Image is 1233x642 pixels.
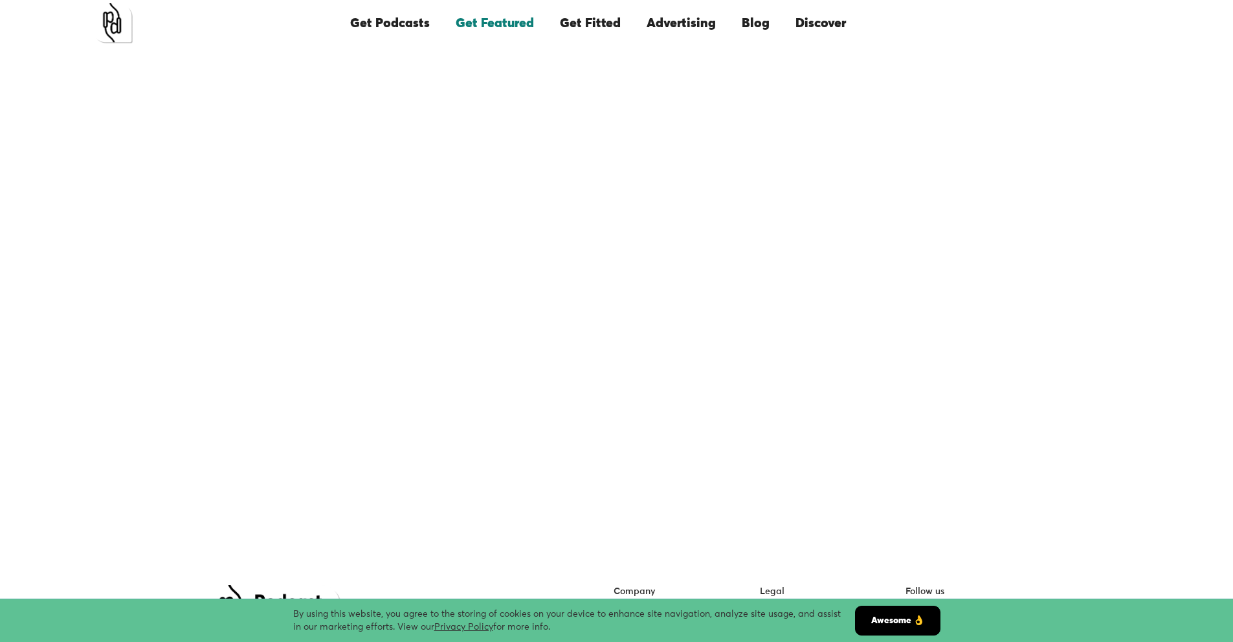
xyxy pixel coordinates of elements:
[783,1,859,45] a: Discover
[93,3,133,43] a: home
[905,585,944,598] div: Follow us
[547,1,634,45] a: Get Fitted
[337,1,443,45] a: Get Podcasts
[293,608,855,634] div: By using this website, you agree to the storing of cookies on your device to enhance site navigat...
[434,623,493,632] a: Privacy Policy
[729,1,783,45] a: Blog
[614,585,655,598] div: Company
[443,1,547,45] a: Get Featured
[855,606,940,636] a: Awesome 👌
[760,585,784,598] div: Legal
[634,1,729,45] a: Advertising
